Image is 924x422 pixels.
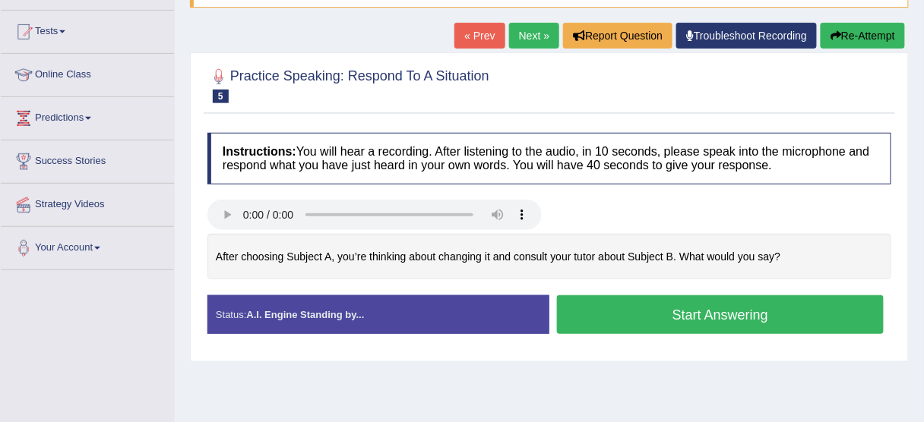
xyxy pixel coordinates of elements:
[509,23,559,49] a: Next »
[1,97,174,135] a: Predictions
[1,11,174,49] a: Tests
[207,133,891,184] h4: You will hear a recording. After listening to the audio, in 10 seconds, please speak into the mic...
[207,234,891,280] div: After choosing Subject A, you’re thinking about changing it and consult your tutor about Subject ...
[454,23,505,49] a: « Prev
[207,65,489,103] h2: Practice Speaking: Respond To A Situation
[207,295,549,334] div: Status:
[821,23,905,49] button: Re-Attempt
[246,309,364,320] strong: A.I. Engine Standing by...
[563,23,672,49] button: Report Question
[1,227,174,265] a: Your Account
[1,140,174,178] a: Success Stories
[1,184,174,222] a: Strategy Videos
[557,295,884,334] button: Start Answering
[676,23,817,49] a: Troubleshoot Recording
[1,54,174,92] a: Online Class
[223,145,296,158] b: Instructions:
[213,90,229,103] span: 5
